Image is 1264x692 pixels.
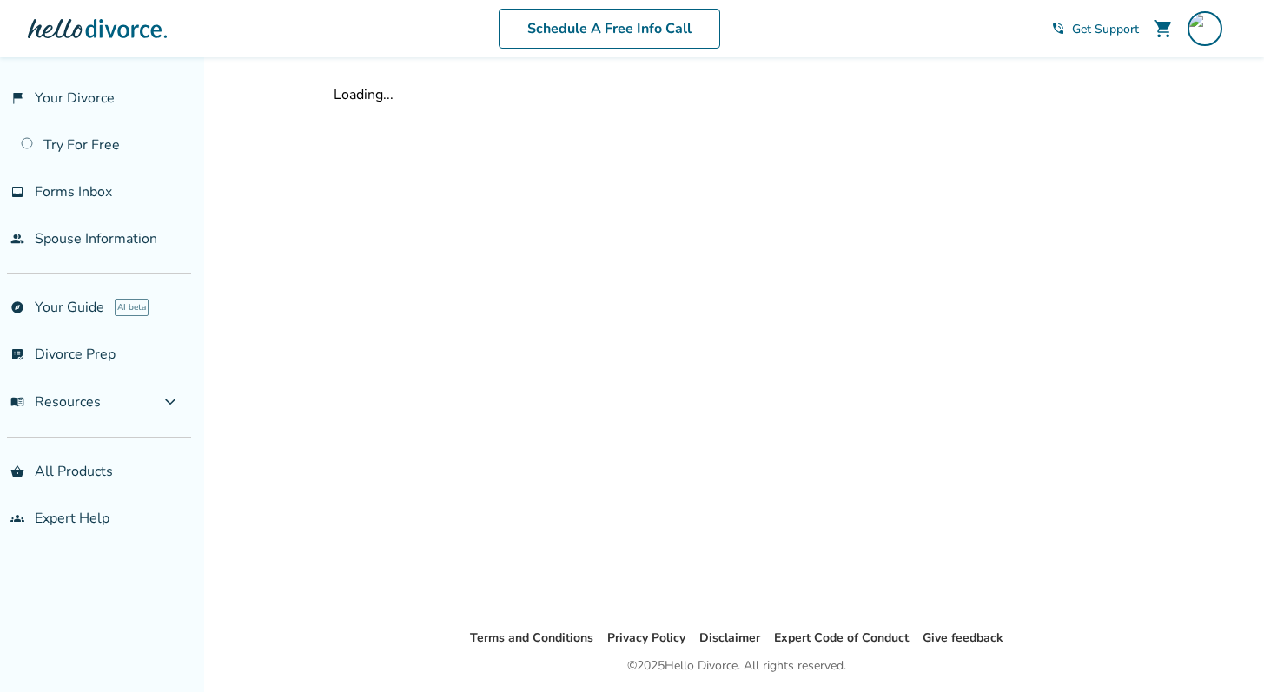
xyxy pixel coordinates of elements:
[10,232,24,246] span: people
[627,656,846,676] div: © 2025 Hello Divorce. All rights reserved.
[10,395,24,409] span: menu_book
[334,85,1140,104] div: Loading...
[607,629,685,646] a: Privacy Policy
[1188,11,1222,46] img: lorrialmaguer@gmail.com
[1051,22,1065,36] span: phone_in_talk
[115,299,149,316] span: AI beta
[35,182,112,201] span: Forms Inbox
[10,185,24,199] span: inbox
[923,628,1003,649] li: Give feedback
[10,347,24,361] span: list_alt_check
[470,629,593,646] a: Terms and Conditions
[1051,21,1139,37] a: phone_in_talkGet Support
[10,392,101,412] span: Resources
[10,300,24,314] span: explore
[499,9,720,49] a: Schedule A Free Info Call
[10,91,24,105] span: flag_2
[10,511,24,525] span: groups
[774,629,909,646] a: Expert Code of Conduct
[1153,18,1174,39] span: shopping_cart
[10,465,24,478] span: shopping_basket
[699,628,760,649] li: Disclaimer
[160,392,181,412] span: expand_more
[1072,21,1139,37] span: Get Support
